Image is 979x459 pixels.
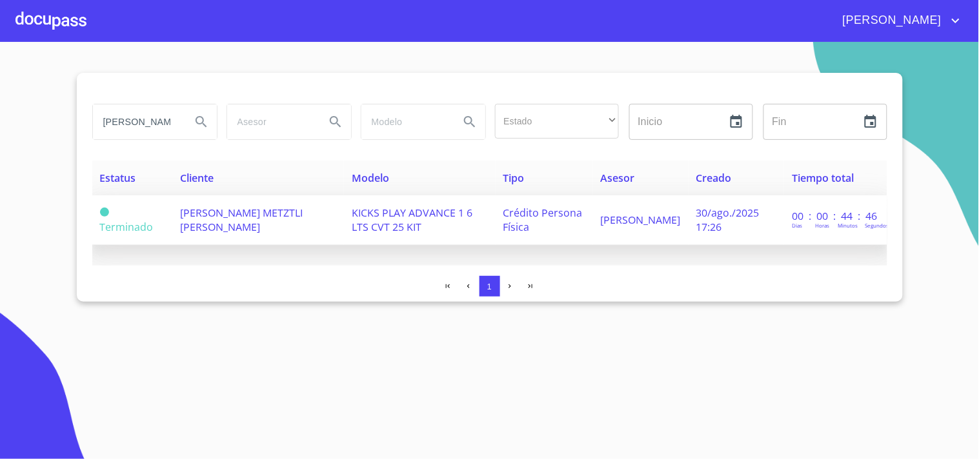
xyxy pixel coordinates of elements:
[352,206,472,234] span: KICKS PLAY ADVANCE 1 6 LTS CVT 25 KIT
[503,171,525,185] span: Tipo
[227,104,315,139] input: search
[838,222,858,229] p: Minutos
[792,209,879,223] p: 00 : 00 : 44 : 46
[454,106,485,137] button: Search
[100,171,136,185] span: Estatus
[601,213,681,227] span: [PERSON_NAME]
[495,104,619,139] div: ​
[815,222,829,229] p: Horas
[180,206,303,234] span: [PERSON_NAME] METZTLI [PERSON_NAME]
[487,282,492,291] span: 1
[792,171,854,185] span: Tiempo total
[696,206,760,234] span: 30/ago./2025 17:26
[503,206,583,234] span: Crédito Persona Física
[361,104,449,139] input: search
[180,171,214,185] span: Cliente
[833,10,964,31] button: account of current user
[865,222,889,229] p: Segundos
[186,106,217,137] button: Search
[601,171,635,185] span: Asesor
[792,222,802,229] p: Dias
[352,171,389,185] span: Modelo
[100,220,154,234] span: Terminado
[696,171,732,185] span: Creado
[100,208,109,217] span: Terminado
[320,106,351,137] button: Search
[479,276,500,297] button: 1
[833,10,948,31] span: [PERSON_NAME]
[93,104,181,139] input: search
